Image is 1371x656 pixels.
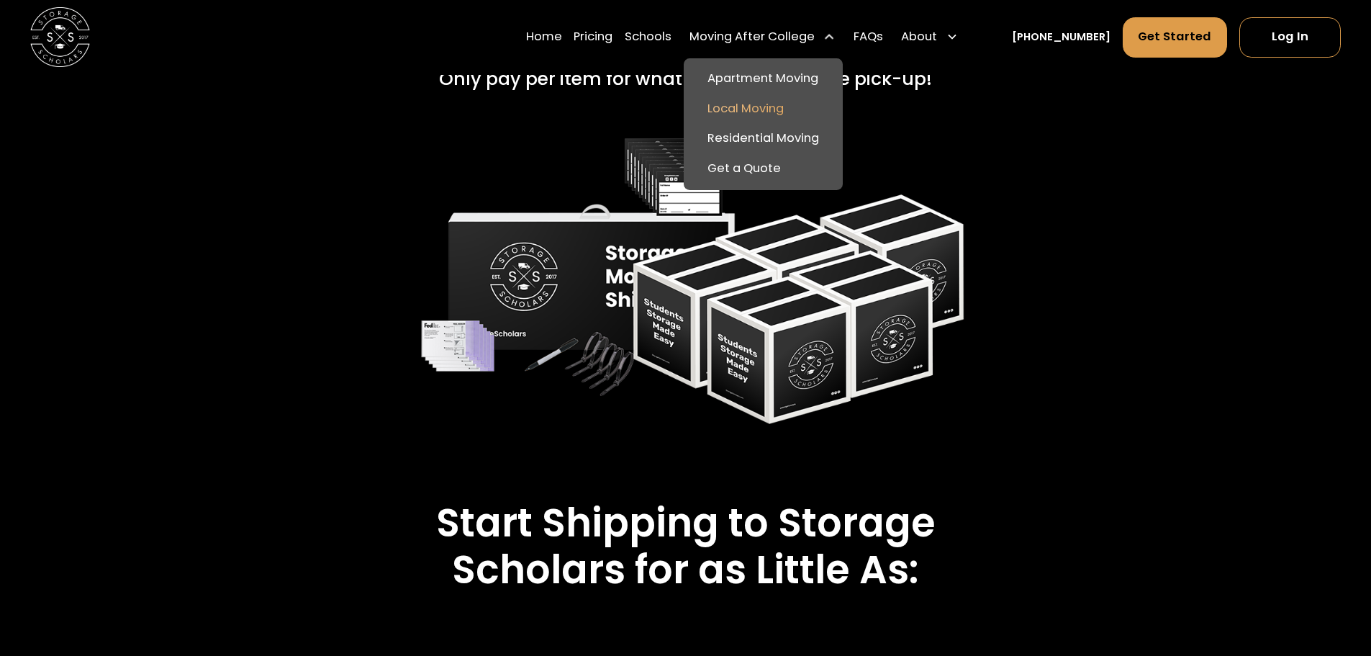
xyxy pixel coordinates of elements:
a: Residential Moving [689,125,837,155]
a: [PHONE_NUMBER] [1012,30,1110,45]
a: home [30,7,90,67]
div: About [901,29,937,47]
a: Local Moving [689,94,837,125]
a: Log In [1239,17,1341,58]
a: Apartment Moving [689,64,837,94]
a: Pricing [574,17,612,58]
div: Moving After College [689,29,815,47]
a: Schools [625,17,671,58]
div: About [895,17,964,58]
a: Get Started [1123,17,1228,58]
a: Home [526,17,562,58]
a: Get a Quote [689,154,837,184]
a: FAQs [854,17,883,58]
div: Moving After College [684,17,842,58]
img: Storage Scholars main logo [30,7,90,67]
nav: Moving After College [684,58,843,190]
h2: Start Shipping to Storage Scholars for as Little As: [326,500,1045,593]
